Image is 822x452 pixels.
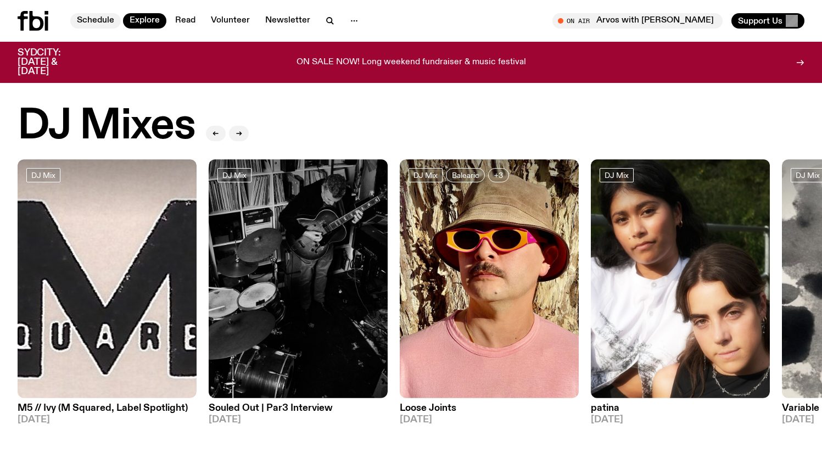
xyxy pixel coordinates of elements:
span: [DATE] [400,415,579,425]
a: DJ Mix [217,168,251,182]
a: Newsletter [259,13,317,29]
a: Souled Out | Par3 Interview[DATE] [209,398,388,425]
h3: M5 // Ivy (M Squared, Label Spotlight) [18,404,197,413]
span: [DATE] [209,415,388,425]
a: Explore [123,13,166,29]
h3: patina [591,404,770,413]
a: DJ Mix [26,168,60,182]
span: DJ Mix [796,171,820,179]
h3: Loose Joints [400,404,579,413]
span: DJ Mix [222,171,247,179]
img: Tyson stands in front of a paperbark tree wearing orange sunglasses, a suede bucket hat and a pin... [400,159,579,398]
span: [DATE] [591,415,770,425]
p: ON SALE NOW! Long weekend fundraiser & music festival [297,58,526,68]
button: Support Us [731,13,804,29]
span: +3 [494,171,503,179]
a: Balearic [446,168,485,182]
a: Volunteer [204,13,256,29]
span: DJ Mix [413,171,438,179]
a: DJ Mix [600,168,634,182]
span: Support Us [738,16,782,26]
a: Loose Joints[DATE] [400,398,579,425]
h2: DJ Mixes [18,105,195,147]
span: [DATE] [18,415,197,425]
a: M5 // Ivy (M Squared, Label Spotlight)[DATE] [18,398,197,425]
button: On AirArvos with [PERSON_NAME] [552,13,723,29]
h3: Souled Out | Par3 Interview [209,404,388,413]
a: Schedule [70,13,121,29]
a: Read [169,13,202,29]
button: +3 [488,168,509,182]
a: DJ Mix [409,168,443,182]
a: patina[DATE] [591,398,770,425]
h3: SYDCITY: [DATE] & [DATE] [18,48,88,76]
span: Balearic [452,171,479,179]
span: DJ Mix [31,171,55,179]
span: DJ Mix [605,171,629,179]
